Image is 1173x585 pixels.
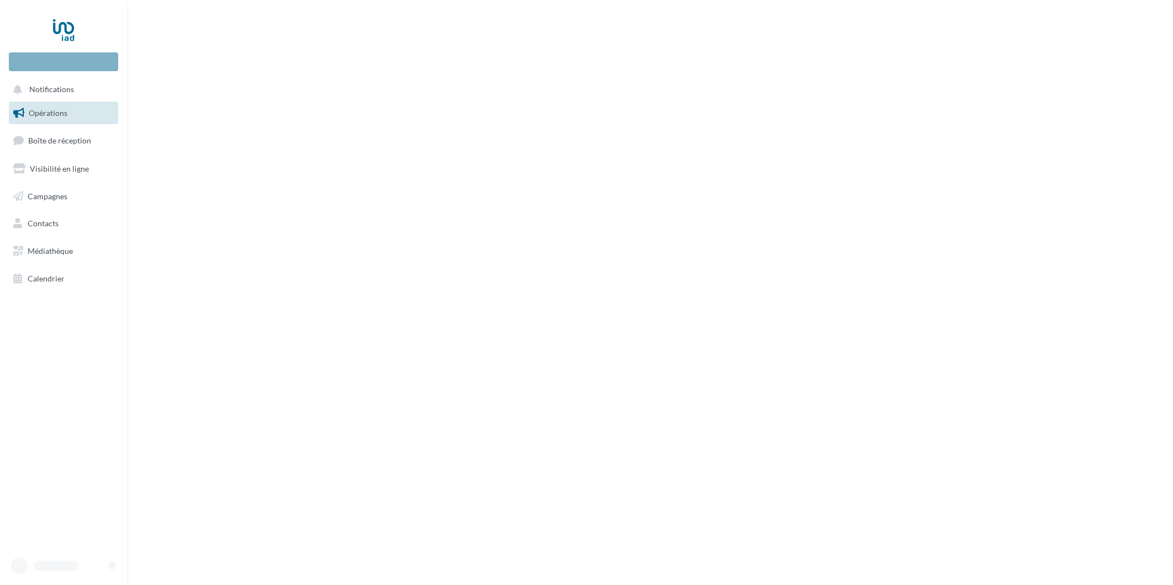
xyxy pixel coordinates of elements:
[30,164,89,173] span: Visibilité en ligne
[28,246,73,256] span: Médiathèque
[7,157,120,180] a: Visibilité en ligne
[7,129,120,152] a: Boîte de réception
[7,212,120,235] a: Contacts
[9,52,118,71] div: Nouvelle campagne
[7,102,120,125] a: Opérations
[28,274,65,283] span: Calendrier
[7,240,120,263] a: Médiathèque
[29,85,74,94] span: Notifications
[29,108,67,118] span: Opérations
[28,191,67,200] span: Campagnes
[7,185,120,208] a: Campagnes
[7,267,120,290] a: Calendrier
[28,136,91,145] span: Boîte de réception
[28,219,59,228] span: Contacts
